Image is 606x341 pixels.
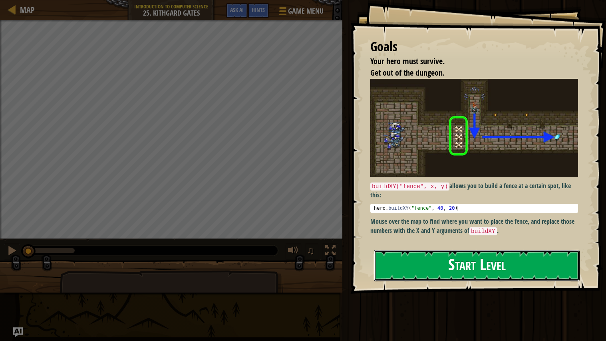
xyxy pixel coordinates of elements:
[305,243,319,260] button: ♫
[360,56,576,67] li: Your hero must survive.
[307,245,315,257] span: ♫
[252,6,265,14] span: Hints
[469,227,497,235] code: buildXY
[370,38,578,56] div: Goals
[374,250,580,281] button: Start Level
[370,56,445,66] span: Your hero must survive.
[13,327,23,337] button: Ask AI
[288,6,324,16] span: Game Menu
[370,181,578,200] p: allows you to build a fence at a certain spot, like this:
[370,67,445,78] span: Get out of the dungeon.
[285,243,301,260] button: Adjust volume
[273,3,328,22] button: Game Menu
[226,3,248,18] button: Ask AI
[4,243,20,260] button: Ctrl + P: Pause
[370,79,578,177] img: Kithgard gates
[370,183,449,191] code: buildXY("fence", x, y)
[230,6,244,14] span: Ask AI
[360,67,576,79] li: Get out of the dungeon.
[370,217,578,235] p: Mouse over the map to find where you want to place the fence, and replace those numbers with the ...
[16,4,35,15] a: Map
[20,4,35,15] span: Map
[322,243,338,260] button: Toggle fullscreen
